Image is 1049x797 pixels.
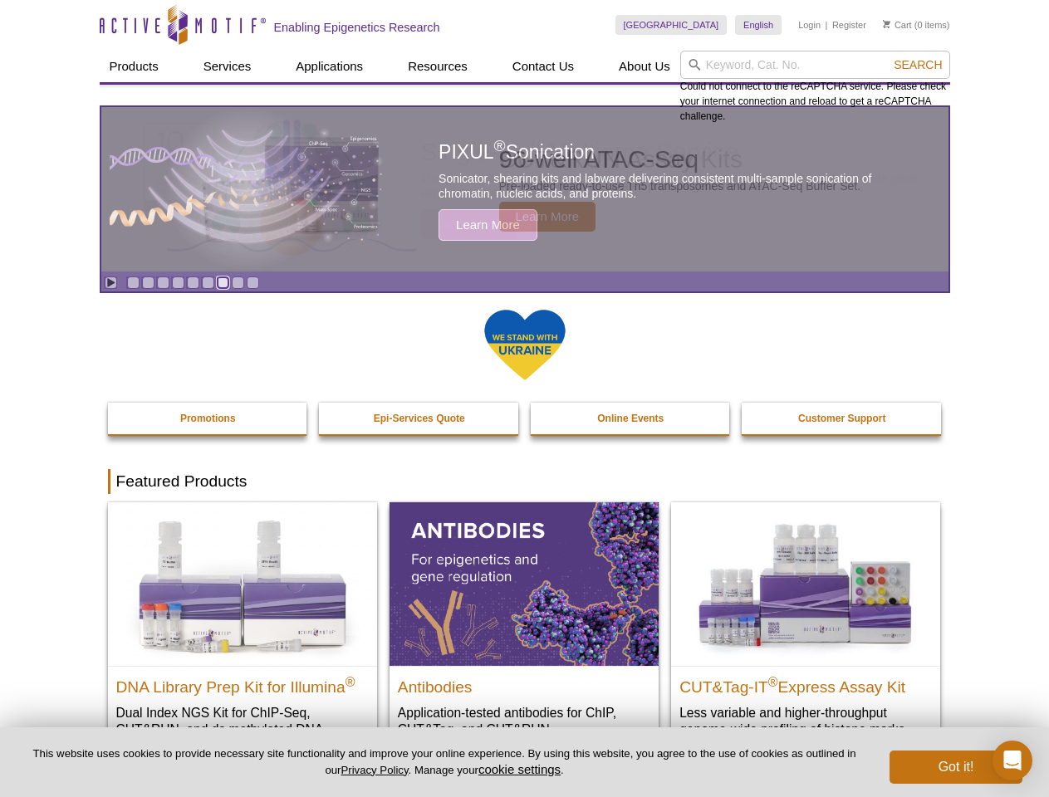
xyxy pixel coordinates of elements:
h2: CUT&Tag-IT Express Assay Kit [679,671,932,696]
p: Less variable and higher-throughput genome-wide profiling of histone marks​. [679,704,932,738]
a: Go to slide 2 [142,276,154,289]
a: All Antibodies Antibodies Application-tested antibodies for ChIP, CUT&Tag, and CUT&RUN. [390,502,659,754]
a: Toggle autoplay [105,276,117,289]
a: Go to slide 4 [172,276,184,289]
strong: Online Events [597,413,664,424]
strong: Promotions [180,413,236,424]
a: Go to slide 1 [127,276,140,289]
img: Your Cart [883,20,890,28]
img: DNA Library Prep Kit for Illumina [108,502,377,665]
a: Go to slide 9 [247,276,259,289]
a: Register [832,19,866,31]
a: Go to slide 7 [217,276,229,289]
a: [GEOGRAPHIC_DATA] [615,15,728,35]
img: CUT&Tag-IT® Express Assay Kit [671,502,940,665]
h2: Enabling Epigenetics Research [274,20,440,35]
div: Could not connect to the reCAPTCHA service. Please check your internet connection and reload to g... [680,51,950,124]
a: Applications [286,51,373,82]
a: Services [194,51,262,82]
a: Go to slide 5 [187,276,199,289]
h2: Antibodies [398,671,650,696]
p: This website uses cookies to provide necessary site functionality and improve your online experie... [27,746,862,778]
strong: Customer Support [798,413,885,424]
img: All Antibodies [390,502,659,665]
sup: ® [768,674,778,688]
h2: Featured Products [108,469,942,494]
a: Contact Us [502,51,584,82]
p: Dual Index NGS Kit for ChIP-Seq, CUT&RUN, and ds methylated DNA assays. [116,704,369,755]
a: Go to slide 8 [232,276,244,289]
strong: Epi-Services Quote [374,413,465,424]
li: (0 items) [883,15,950,35]
a: English [735,15,782,35]
a: Privacy Policy [341,764,408,776]
a: About Us [609,51,680,82]
h2: DNA Library Prep Kit for Illumina [116,671,369,696]
input: Keyword, Cat. No. [680,51,950,79]
a: Go to slide 3 [157,276,169,289]
a: Go to slide 6 [202,276,214,289]
sup: ® [346,674,355,688]
a: Customer Support [742,403,943,434]
a: Resources [398,51,478,82]
a: Online Events [531,403,732,434]
button: Search [889,57,947,72]
button: Got it! [890,751,1022,784]
span: Search [894,58,942,71]
div: Open Intercom Messenger [993,741,1032,780]
a: Products [100,51,169,82]
p: Application-tested antibodies for ChIP, CUT&Tag, and CUT&RUN. [398,704,650,738]
a: Epi-Services Quote [319,403,520,434]
button: cookie settings [478,762,561,776]
a: Promotions [108,403,309,434]
img: We Stand With Ukraine [483,308,566,382]
a: Cart [883,19,912,31]
a: DNA Library Prep Kit for Illumina DNA Library Prep Kit for Illumina® Dual Index NGS Kit for ChIP-... [108,502,377,770]
li: | [826,15,828,35]
a: Login [798,19,821,31]
a: CUT&Tag-IT® Express Assay Kit CUT&Tag-IT®Express Assay Kit Less variable and higher-throughput ge... [671,502,940,754]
